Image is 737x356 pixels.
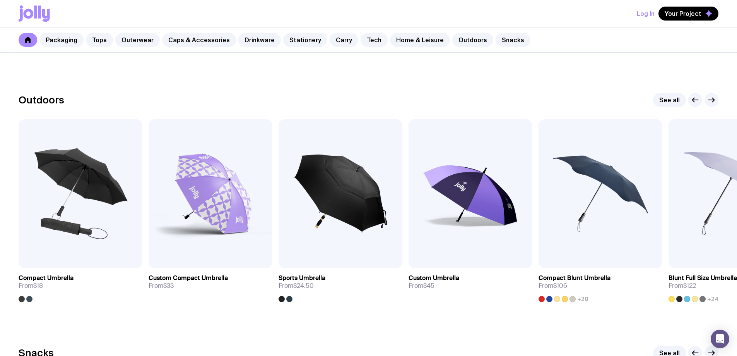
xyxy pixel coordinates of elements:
span: +20 [577,296,588,302]
span: From [279,282,314,290]
span: $24.50 [293,282,314,290]
h3: Custom Compact Umbrella [149,274,228,282]
a: Carry [330,33,358,47]
span: $18 [33,282,43,290]
button: Log In [637,7,655,21]
a: Tech [361,33,388,47]
span: Your Project [665,10,701,17]
span: From [149,282,174,290]
span: From [19,282,43,290]
h3: Sports Umbrella [279,274,325,282]
h3: Compact Umbrella [19,274,74,282]
span: From [539,282,567,290]
span: $33 [163,282,174,290]
button: Your Project [658,7,718,21]
a: Snacks [496,33,530,47]
a: Compact Blunt UmbrellaFrom$106+20 [539,268,662,302]
h2: Outdoors [19,94,64,106]
span: From [669,282,696,290]
span: +24 [707,296,718,302]
a: Drinkware [238,33,281,47]
span: $122 [683,282,696,290]
div: Open Intercom Messenger [711,330,729,348]
a: Stationery [283,33,327,47]
a: Outdoors [452,33,493,47]
span: From [409,282,434,290]
a: Sports UmbrellaFrom$24.50 [279,268,402,302]
span: $106 [553,282,567,290]
a: Custom Compact UmbrellaFrom$33 [149,268,272,296]
h3: Blunt Full Size Umbrella [669,274,737,282]
h3: Custom Umbrella [409,274,459,282]
a: Compact UmbrellaFrom$18 [19,268,142,302]
a: Tops [86,33,113,47]
a: See all [653,93,686,107]
a: Home & Leisure [390,33,450,47]
a: Custom UmbrellaFrom$45 [409,268,532,296]
a: Caps & Accessories [162,33,236,47]
h3: Compact Blunt Umbrella [539,274,610,282]
span: $45 [423,282,434,290]
a: Outerwear [115,33,160,47]
a: Packaging [39,33,84,47]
